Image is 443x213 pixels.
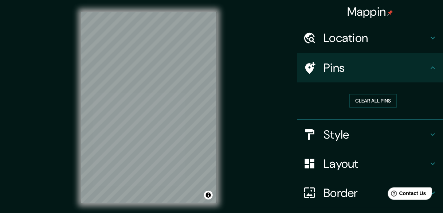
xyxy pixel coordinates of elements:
[204,191,213,200] button: Toggle attribution
[387,10,393,16] img: pin-icon.png
[349,94,397,108] button: Clear all pins
[297,120,443,149] div: Style
[324,156,428,171] h4: Layout
[347,4,393,19] h4: Mappin
[324,127,428,142] h4: Style
[81,12,216,203] canvas: Map
[324,61,428,75] h4: Pins
[324,186,428,200] h4: Border
[378,185,435,205] iframe: Help widget launcher
[297,53,443,82] div: Pins
[297,23,443,53] div: Location
[297,149,443,178] div: Layout
[324,31,428,45] h4: Location
[297,178,443,208] div: Border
